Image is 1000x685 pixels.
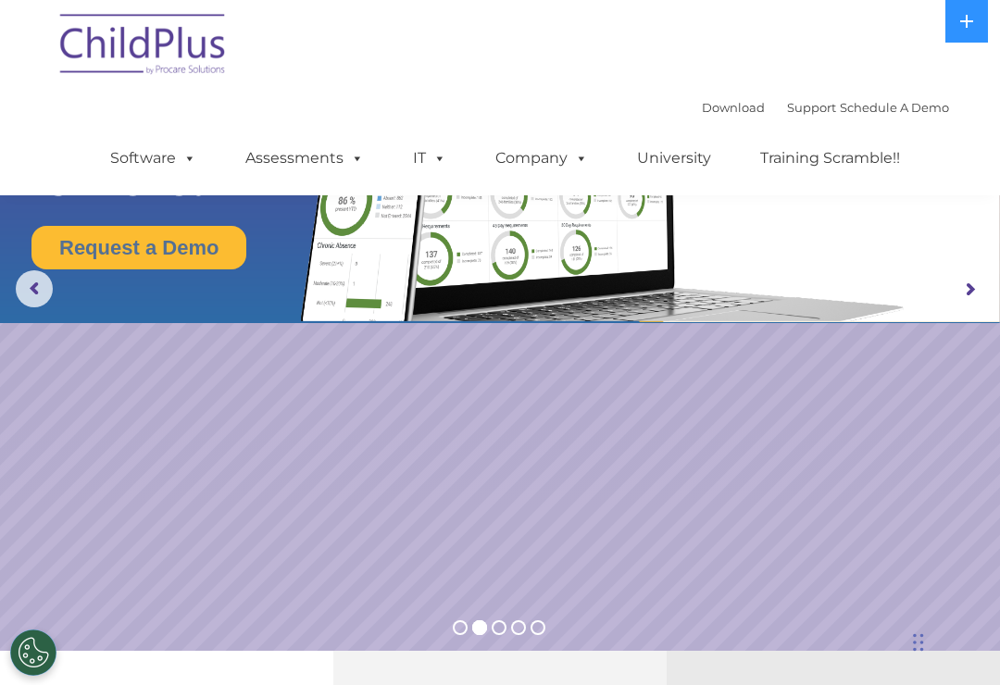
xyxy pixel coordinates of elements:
a: IT [394,140,465,177]
button: Cookies Settings [10,629,56,676]
img: ChildPlus by Procare Solutions [51,1,236,93]
a: Download [702,100,765,115]
a: Support [787,100,836,115]
iframe: Chat Widget [907,596,1000,685]
a: Software [92,140,215,177]
a: Request a Demo [31,226,246,269]
a: Company [477,140,606,177]
font: | [702,100,949,115]
a: University [619,140,730,177]
rs-layer: The Future of ChildPlus is Here! [31,43,351,206]
a: Training Scramble!! [742,140,919,177]
a: Assessments [227,140,382,177]
a: Schedule A Demo [840,100,949,115]
div: Drag [913,615,924,670]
